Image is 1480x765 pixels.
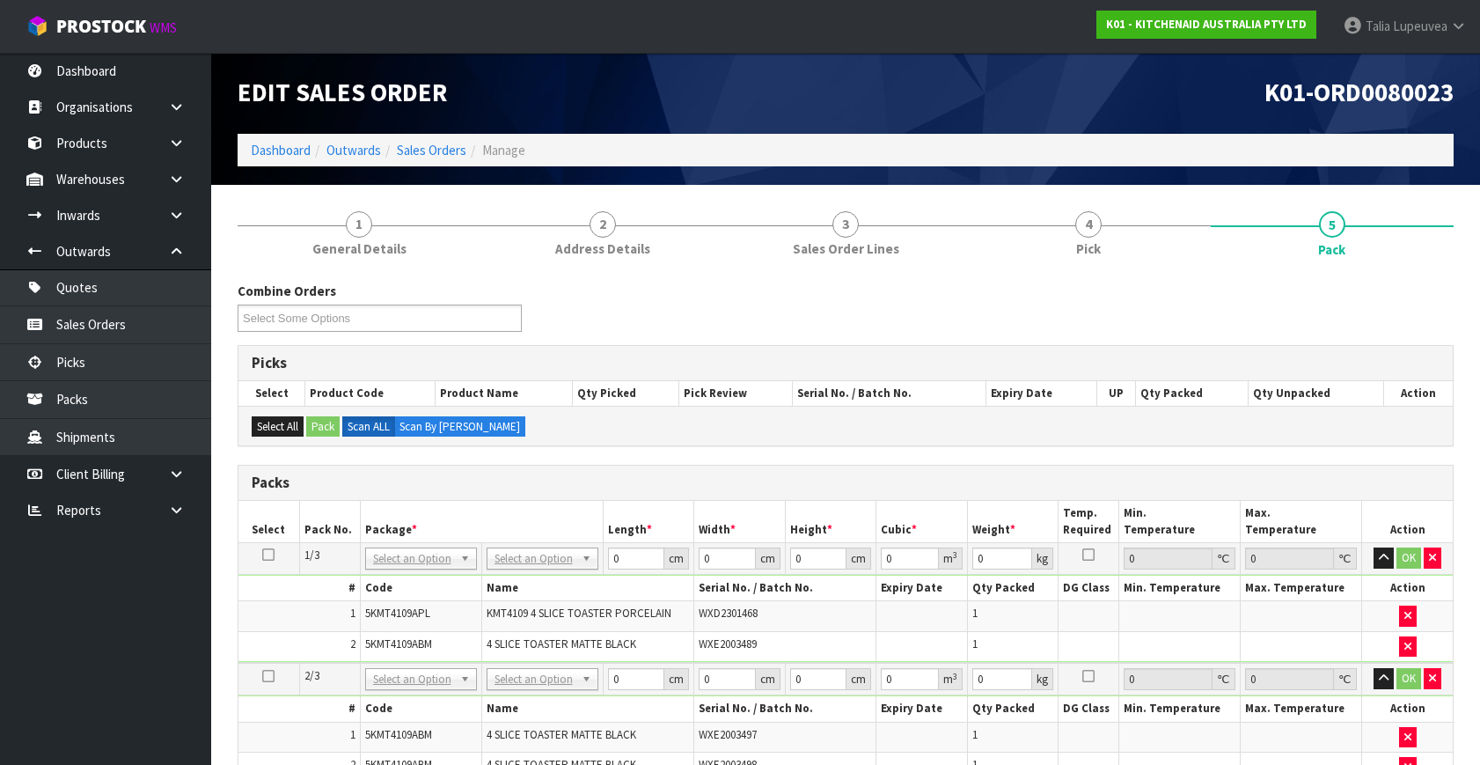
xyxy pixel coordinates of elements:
th: Max. Temperature [1241,576,1362,601]
span: 2 [590,211,616,238]
button: Pack [306,416,340,438]
span: Select an Option [495,669,575,690]
th: Expiry Date [986,381,1097,406]
th: Min. Temperature [1119,501,1241,542]
th: Expiry Date [876,696,968,722]
div: kg [1032,668,1053,690]
span: 5 [1319,211,1345,238]
span: General Details [312,239,407,258]
span: Manage [482,142,525,158]
span: Pack [1318,240,1345,259]
h3: Picks [252,355,1440,371]
th: UP [1097,381,1136,406]
th: Product Name [435,381,572,406]
div: ℃ [1334,668,1357,690]
label: Scan ALL [342,416,395,438]
th: DG Class [1059,576,1119,601]
label: Combine Orders [238,282,336,300]
th: Cubic [876,501,968,542]
th: Code [360,576,481,601]
span: WXE2003489 [699,636,757,651]
span: 3 [832,211,859,238]
th: Name [481,576,694,601]
th: Expiry Date [876,576,968,601]
sup: 3 [953,671,957,682]
th: Qty Packed [967,696,1059,722]
span: ProStock [56,15,146,38]
span: K01-ORD0080023 [1264,77,1454,108]
span: 5KMT4109APL [365,606,430,621]
th: Qty Packed [967,576,1059,601]
span: 1 [972,727,978,742]
div: cm [846,668,871,690]
th: # [238,696,360,722]
div: ℃ [1334,548,1357,570]
span: 2/3 [304,668,319,683]
th: Pick Review [679,381,793,406]
span: 2 [350,636,355,651]
div: cm [664,548,689,570]
label: Scan By [PERSON_NAME] [394,416,525,438]
th: Height [785,501,876,542]
th: # [238,576,360,601]
span: Talia [1366,18,1390,34]
th: Min. Temperature [1119,576,1241,601]
th: Select [238,381,305,406]
span: Pick [1076,239,1101,258]
div: cm [756,668,780,690]
th: Serial No. / Batch No. [694,576,876,601]
th: Temp. Required [1059,501,1119,542]
span: Address Details [555,239,650,258]
button: OK [1396,548,1421,569]
strong: K01 - KITCHENAID AUSTRALIA PTY LTD [1106,17,1307,32]
span: Sales Order Lines [793,239,899,258]
th: Action [1362,696,1454,722]
div: ℃ [1213,668,1235,690]
h3: Packs [252,474,1440,491]
a: Sales Orders [397,142,466,158]
th: DG Class [1059,696,1119,722]
th: Action [1362,501,1454,542]
button: Select All [252,416,304,438]
span: Select an Option [373,548,453,570]
span: WXD2301468 [699,606,758,621]
span: 1 [350,727,355,742]
span: 5KMT4109ABM [365,727,432,742]
th: Weight [967,501,1059,542]
button: OK [1396,668,1421,689]
span: 1/3 [304,548,319,563]
th: Pack No. [299,501,360,542]
th: Select [238,501,299,542]
th: Package [360,501,603,542]
span: 4 SLICE TOASTER MATTE BLACK [487,636,636,651]
th: Serial No. / Batch No. [694,696,876,722]
th: Action [1383,381,1453,406]
a: Outwards [326,142,381,158]
sup: 3 [953,549,957,561]
a: K01 - KITCHENAID AUSTRALIA PTY LTD [1096,11,1316,39]
span: 5KMT4109ABM [365,636,432,651]
span: Select an Option [495,548,575,570]
span: 4 SLICE TOASTER MATTE BLACK [487,727,636,742]
div: m [939,548,963,570]
div: kg [1032,548,1053,570]
div: cm [846,548,871,570]
span: KMT4109 4 SLICE TOASTER PORCELAIN [487,606,671,621]
span: 4 [1075,211,1102,238]
th: Product Code [305,381,436,406]
th: Qty Picked [572,381,678,406]
span: WXE2003497 [699,727,757,742]
span: 1 [972,636,978,651]
small: WMS [150,19,177,36]
div: m [939,668,963,690]
th: Min. Temperature [1119,696,1241,722]
div: cm [756,548,780,570]
th: Max. Temperature [1241,501,1362,542]
th: Name [481,696,694,722]
th: Action [1362,576,1454,601]
th: Width [694,501,786,542]
th: Length [603,501,694,542]
span: Select an Option [373,669,453,690]
div: cm [664,668,689,690]
span: Lupeuvea [1393,18,1447,34]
